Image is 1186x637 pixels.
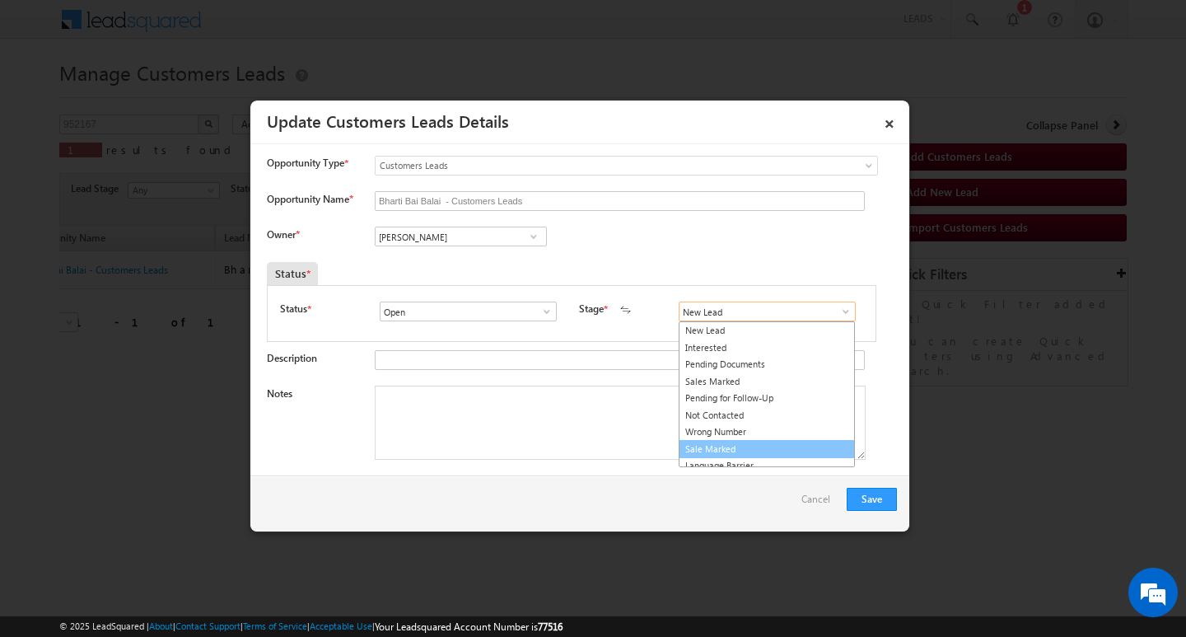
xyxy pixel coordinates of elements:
[679,302,856,321] input: Type to Search
[831,303,852,320] a: Show All Items
[267,262,318,285] div: Status
[679,457,854,475] a: Language Barrier
[86,87,277,108] div: Chat with us now
[28,87,69,108] img: d_60004797649_company_0_60004797649
[280,302,307,316] label: Status
[679,424,854,441] a: Wrong Number
[267,109,509,132] a: Update Customers Leads Details
[267,352,317,364] label: Description
[679,440,855,459] a: Sale Marked
[310,621,372,631] a: Acceptable Use
[679,390,854,407] a: Pending for Follow-Up
[801,488,838,519] a: Cancel
[679,322,854,340] a: New Lead
[579,302,604,316] label: Stage
[679,356,854,373] a: Pending Documents
[224,508,299,530] em: Start Chat
[375,227,547,246] input: Type to Search
[380,302,557,321] input: Type to Search
[243,621,307,631] a: Terms of Service
[679,407,854,424] a: Not Contacted
[523,228,544,245] a: Show All Items
[59,619,563,635] span: © 2025 LeadSquared | | | | |
[375,156,878,176] a: Customers Leads
[532,303,553,320] a: Show All Items
[875,106,904,135] a: ×
[847,488,897,511] button: Save
[270,8,310,48] div: Minimize live chat window
[21,152,301,494] textarea: Type your message and hit 'Enter'
[267,193,353,205] label: Opportunity Name
[267,387,292,400] label: Notes
[267,156,344,171] span: Opportunity Type
[267,228,299,241] label: Owner
[149,621,173,631] a: About
[679,340,854,357] a: Interested
[679,373,854,391] a: Sales Marked
[538,621,563,633] span: 77516
[376,158,810,173] span: Customers Leads
[175,621,240,631] a: Contact Support
[375,621,563,633] span: Your Leadsquared Account Number is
